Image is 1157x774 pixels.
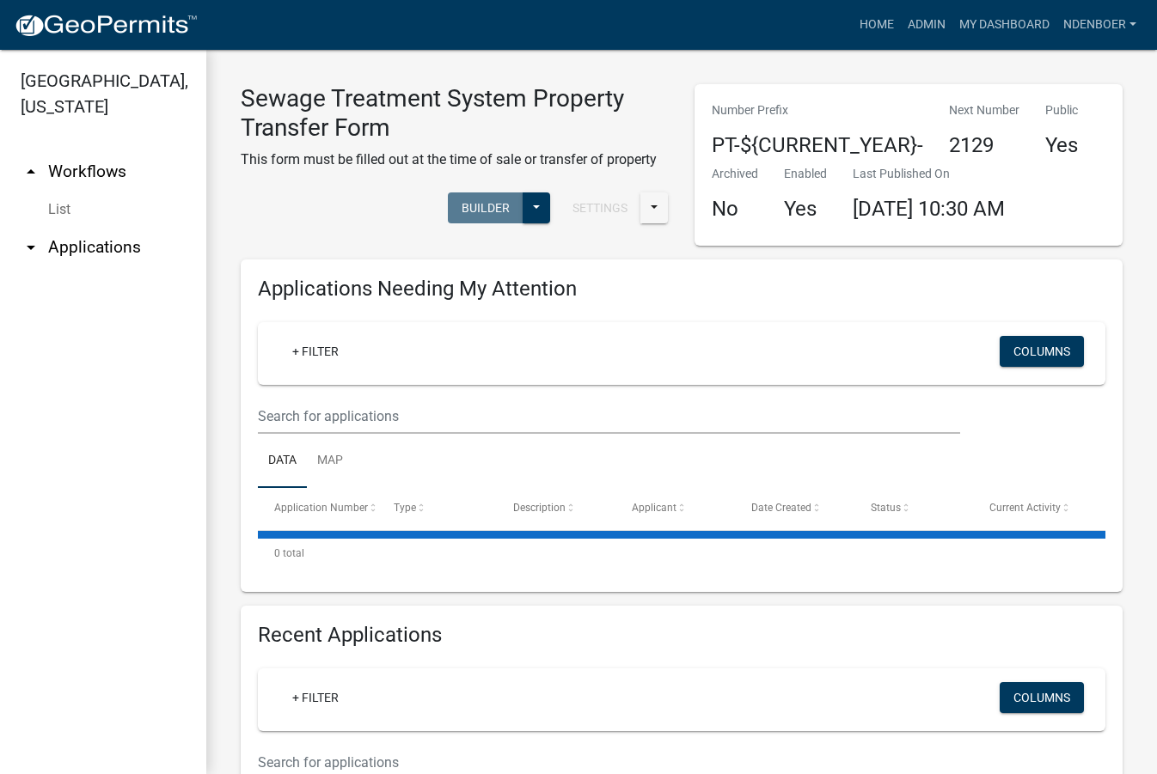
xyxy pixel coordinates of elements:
datatable-header-cell: Application Number [258,488,377,529]
a: + Filter [279,336,352,367]
span: Applicant [632,502,676,514]
span: [DATE] 10:30 AM [853,197,1005,221]
span: Status [871,502,901,514]
a: ndenboer [1056,9,1143,41]
h4: Recent Applications [258,623,1105,648]
h4: No [712,197,758,222]
p: Last Published On [853,165,1005,183]
span: Application Number [274,502,368,514]
datatable-header-cell: Date Created [735,488,854,529]
h4: Yes [784,197,827,222]
span: Description [513,502,566,514]
a: Home [853,9,901,41]
p: Public [1045,101,1078,119]
span: Type [394,502,416,514]
p: Enabled [784,165,827,183]
p: Next Number [949,101,1019,119]
span: Date Created [751,502,811,514]
datatable-header-cell: Status [854,488,974,529]
datatable-header-cell: Type [377,488,497,529]
h4: 2129 [949,133,1019,158]
datatable-header-cell: Applicant [615,488,735,529]
h4: Applications Needing My Attention [258,277,1105,302]
datatable-header-cell: Description [496,488,615,529]
a: Map [307,434,353,489]
div: 0 total [258,532,1105,575]
p: Archived [712,165,758,183]
a: + Filter [279,682,352,713]
i: arrow_drop_down [21,237,41,258]
i: arrow_drop_up [21,162,41,182]
button: Columns [1000,336,1084,367]
span: Current Activity [989,502,1061,514]
h3: Sewage Treatment System Property Transfer Form [241,84,669,142]
a: My Dashboard [952,9,1056,41]
h4: Yes [1045,133,1078,158]
datatable-header-cell: Current Activity [973,488,1093,529]
a: Data [258,434,307,489]
p: This form must be filled out at the time of sale or transfer of property [241,149,669,170]
p: Number Prefix [712,101,923,119]
a: Admin [901,9,952,41]
button: Columns [1000,682,1084,713]
button: Settings [559,192,641,223]
h4: PT-${CURRENT_YEAR}- [712,133,923,158]
input: Search for applications [258,399,960,434]
button: Builder [448,192,523,223]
